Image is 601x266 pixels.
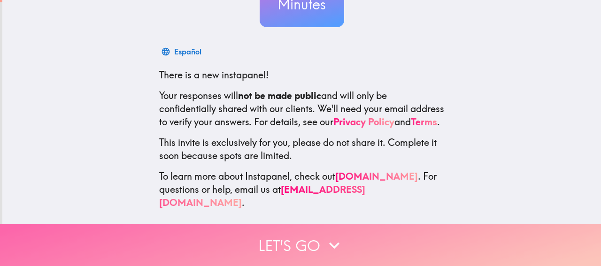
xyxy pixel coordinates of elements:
a: [EMAIL_ADDRESS][DOMAIN_NAME] [159,183,365,208]
a: Terms [411,116,437,128]
p: Your responses will and will only be confidentially shared with our clients. We'll need your emai... [159,89,445,129]
button: Español [159,42,205,61]
div: Español [174,45,201,58]
b: not be made public [238,90,321,101]
p: To learn more about Instapanel, check out . For questions or help, email us at . [159,170,445,209]
p: This invite is exclusively for you, please do not share it. Complete it soon because spots are li... [159,136,445,162]
a: Privacy Policy [333,116,394,128]
span: There is a new instapanel! [159,69,269,81]
a: [DOMAIN_NAME] [335,170,418,182]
